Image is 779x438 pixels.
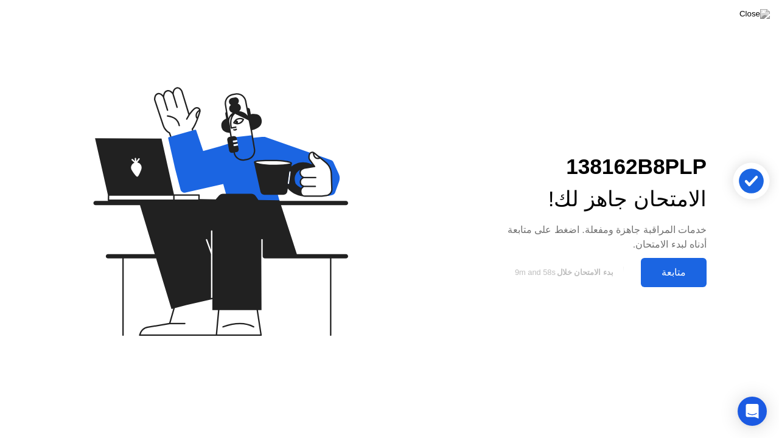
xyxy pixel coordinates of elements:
div: الامتحان جاهز لك! [492,183,707,215]
button: بدء الامتحان خلال9m and 58s [492,261,635,284]
div: Open Intercom Messenger [738,397,767,426]
img: Close [739,9,770,19]
span: 9m and 58s [515,268,556,277]
div: متابعة [645,266,703,278]
div: 138162B8PLP [492,151,707,183]
button: متابعة [641,258,707,287]
div: خدمات المراقبة جاهزة ومفعلة. اضغط على متابعة أدناه لبدء الامتحان. [492,223,707,252]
